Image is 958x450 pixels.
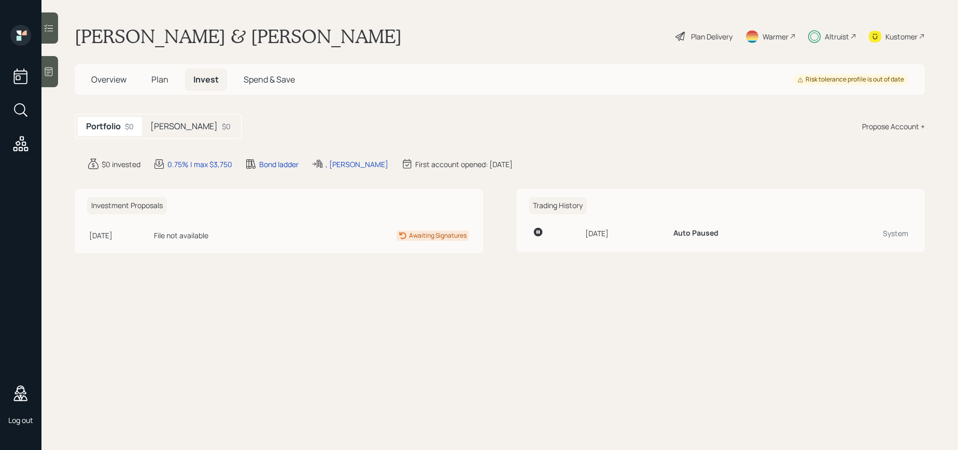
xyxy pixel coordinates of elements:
[75,25,402,48] h1: [PERSON_NAME] & [PERSON_NAME]
[244,74,295,85] span: Spend & Save
[8,415,33,425] div: Log out
[91,74,126,85] span: Overview
[125,121,134,132] div: $0
[885,31,918,42] div: Kustomer
[529,197,587,214] h6: Trading History
[797,75,904,84] div: Risk tolerance profile is out of date
[151,74,168,85] span: Plan
[87,197,167,214] h6: Investment Proposals
[585,228,665,239] div: [DATE]
[259,159,299,170] div: Bond ladder
[89,230,150,241] div: [DATE]
[822,228,908,239] div: System
[167,159,232,170] div: 0.75% | max $3,750
[825,31,849,42] div: Altruist
[150,121,218,131] h5: [PERSON_NAME]
[415,159,513,170] div: First account opened: [DATE]
[86,121,121,131] h5: Portfolio
[673,229,718,238] h6: Auto Paused
[154,230,288,241] div: File not available
[326,159,388,170] div: , [PERSON_NAME]
[763,31,788,42] div: Warmer
[193,74,219,85] span: Invest
[862,121,925,132] div: Propose Account +
[691,31,732,42] div: Plan Delivery
[222,121,231,132] div: $0
[409,231,467,240] div: Awaiting Signatures
[102,159,140,170] div: $0 invested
